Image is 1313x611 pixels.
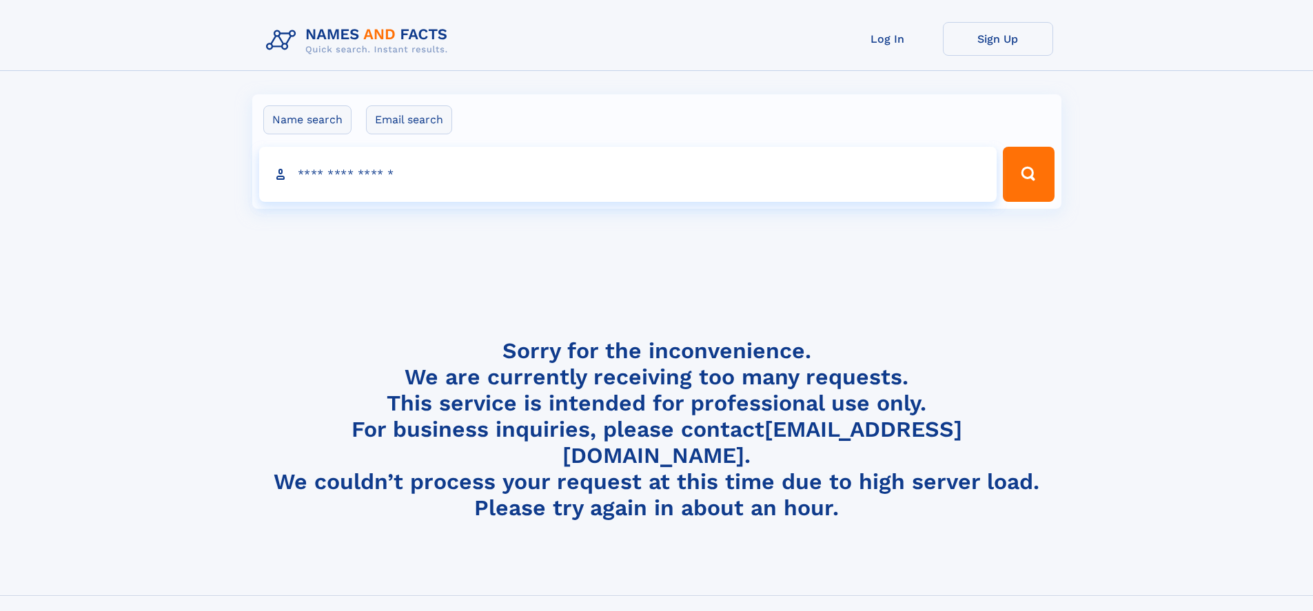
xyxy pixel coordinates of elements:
[562,416,962,468] a: [EMAIL_ADDRESS][DOMAIN_NAME]
[366,105,452,134] label: Email search
[833,22,943,56] a: Log In
[1003,147,1054,202] button: Search Button
[263,105,352,134] label: Name search
[943,22,1053,56] a: Sign Up
[259,147,997,202] input: search input
[261,22,459,59] img: Logo Names and Facts
[261,338,1053,521] h4: Sorry for the inconvenience. We are currently receiving too many requests. This service is intend...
